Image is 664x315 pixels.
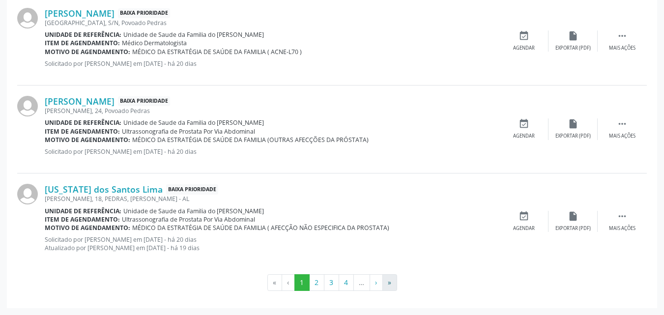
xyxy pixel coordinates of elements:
i: insert_drive_file [568,118,578,129]
div: [GEOGRAPHIC_DATA], S/N, Povoado Pedras [45,19,499,27]
a: [US_STATE] dos Santos Lima [45,184,163,195]
div: Exportar (PDF) [555,133,591,140]
img: img [17,184,38,204]
a: [PERSON_NAME] [45,8,115,19]
div: Agendar [513,225,535,232]
div: Mais ações [609,133,635,140]
p: Solicitado por [PERSON_NAME] em [DATE] - há 20 dias Atualizado por [PERSON_NAME] em [DATE] - há 1... [45,235,499,252]
p: Solicitado por [PERSON_NAME] em [DATE] - há 20 dias [45,59,499,68]
span: MÉDICO DA ESTRATÉGIA DE SAÚDE DA FAMILIA (OUTRAS AFECÇÕES DA PRÓSTATA) [132,136,369,144]
span: Ultrassonografia de Prostata Por Via Abdominal [122,215,255,224]
i: insert_drive_file [568,30,578,41]
span: Baixa Prioridade [118,8,170,19]
div: [PERSON_NAME], 24, Povoado Pedras [45,107,499,115]
div: Exportar (PDF) [555,225,591,232]
i: event_available [519,30,529,41]
span: Unidade de Saude da Familia do [PERSON_NAME] [123,207,264,215]
div: Mais ações [609,225,635,232]
b: Motivo de agendamento: [45,48,130,56]
span: Médico Dermatologista [122,39,187,47]
b: Motivo de agendamento: [45,136,130,144]
b: Unidade de referência: [45,30,121,39]
button: Go to page 1 [294,274,310,291]
button: Go to next page [370,274,383,291]
i: insert_drive_file [568,211,578,222]
b: Unidade de referência: [45,118,121,127]
button: Go to page 4 [339,274,354,291]
b: Item de agendamento: [45,215,120,224]
button: Go to page 2 [309,274,324,291]
a: [PERSON_NAME] [45,96,115,107]
span: Baixa Prioridade [118,96,170,107]
div: Exportar (PDF) [555,45,591,52]
img: img [17,8,38,29]
div: Mais ações [609,45,635,52]
span: Unidade de Saude da Familia do [PERSON_NAME] [123,118,264,127]
div: [PERSON_NAME], 18, PEDRAS, [PERSON_NAME] - AL [45,195,499,203]
b: Item de agendamento: [45,127,120,136]
b: Motivo de agendamento: [45,224,130,232]
i: event_available [519,211,529,222]
b: Unidade de referência: [45,207,121,215]
span: Baixa Prioridade [166,184,218,195]
div: Agendar [513,133,535,140]
span: Ultrassonografia de Prostata Por Via Abdominal [122,127,255,136]
i:  [617,118,628,129]
b: Item de agendamento: [45,39,120,47]
span: Unidade de Saude da Familia do [PERSON_NAME] [123,30,264,39]
span: MÉDICO DA ESTRATÉGIA DE SAÚDE DA FAMILIA ( AFECÇÃO NÃO ESPECIFICA DA PROSTATA) [132,224,389,232]
i:  [617,30,628,41]
i: event_available [519,118,529,129]
i:  [617,211,628,222]
span: MÉDICO DA ESTRATÉGIA DE SAÚDE DA FAMILIA ( ACNE-L70 ) [132,48,302,56]
p: Solicitado por [PERSON_NAME] em [DATE] - há 20 dias [45,147,499,156]
div: Agendar [513,45,535,52]
button: Go to last page [382,274,397,291]
ul: Pagination [17,274,647,291]
button: Go to page 3 [324,274,339,291]
img: img [17,96,38,116]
